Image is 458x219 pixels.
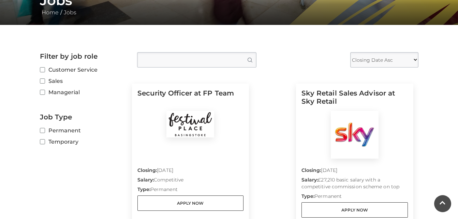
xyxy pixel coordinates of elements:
[301,89,408,111] h5: Sky Retail Sales Advisor at Sky Retail
[62,9,78,16] a: Jobs
[331,111,379,159] img: Sky Retail
[301,193,408,202] p: Permanent
[137,176,244,186] p: Competitive
[40,88,127,97] label: Managerial
[137,177,154,183] strong: Salary:
[40,77,127,85] label: Sales
[301,202,408,218] a: Apply Now
[137,186,244,195] p: Permanent
[40,52,127,60] h2: Filter by job role
[137,195,244,211] a: Apply Now
[301,167,321,173] strong: Closing:
[137,167,157,173] strong: Closing:
[137,89,244,111] h5: Security Officer at FP Team
[40,9,60,16] a: Home
[166,111,214,137] img: Festival Place
[301,177,318,183] strong: Salary:
[40,137,127,146] label: Temporary
[137,186,150,192] strong: Type:
[301,193,314,199] strong: Type:
[301,176,408,193] p: £27,210 basic salary with a competitive commission scheme on top
[40,126,127,135] label: Permanent
[40,113,127,121] h2: Job Type
[40,65,127,74] label: Customer Service
[301,167,408,176] p: [DATE]
[137,167,244,176] p: [DATE]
